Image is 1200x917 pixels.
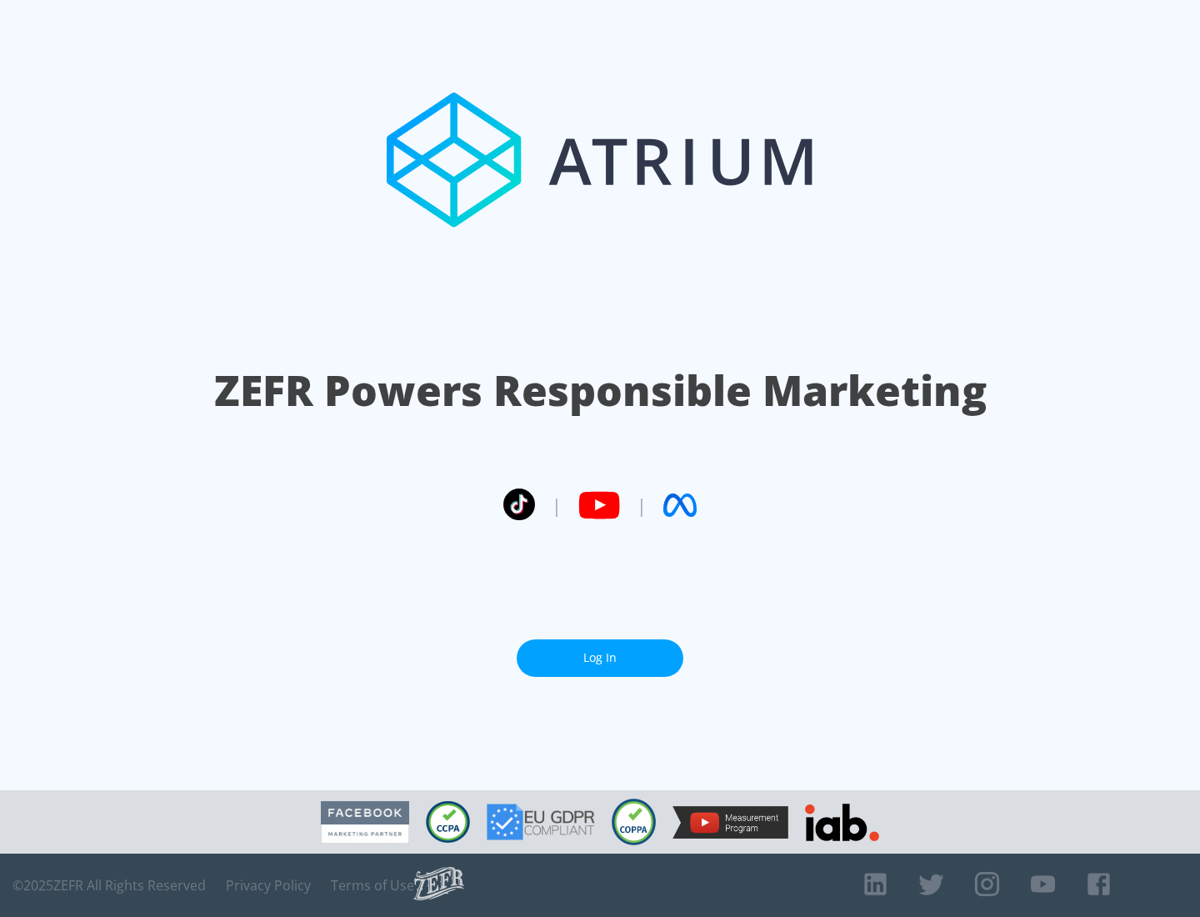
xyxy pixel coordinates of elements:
img: GDPR Compliant [487,804,595,840]
a: Terms of Use [331,877,414,894]
img: Facebook Marketing Partner [321,801,409,844]
img: IAB [805,804,879,841]
span: | [637,493,647,518]
img: CCPA Compliant [426,801,470,843]
h1: ZEFR Powers Responsible Marketing [214,362,987,419]
span: © 2025 ZEFR All Rights Reserved [12,877,206,894]
img: COPPA Compliant [612,799,656,845]
a: Log In [517,639,683,677]
span: | [552,493,562,518]
img: YouTube Measurement Program [672,806,788,839]
a: Privacy Policy [226,877,311,894]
